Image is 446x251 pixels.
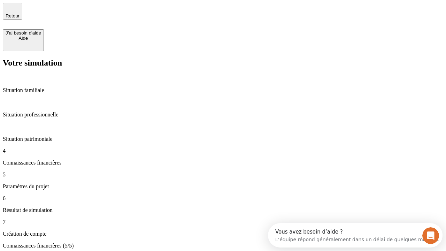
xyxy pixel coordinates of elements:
[3,231,443,237] p: Création de compte
[7,6,171,12] div: Vous avez besoin d’aide ?
[3,243,443,249] p: Connaissances financières (5/5)
[3,3,22,20] button: Retour
[3,112,443,118] p: Situation professionnelle
[6,30,41,36] div: J’ai besoin d'aide
[422,227,439,244] iframe: Intercom live chat
[3,3,192,22] div: Ouvrir le Messenger Intercom
[6,36,41,41] div: Aide
[3,207,443,213] p: Résultat de simulation
[3,183,443,190] p: Paramètres du projet
[3,58,443,68] h2: Votre simulation
[3,29,44,51] button: J’ai besoin d'aideAide
[7,12,171,19] div: L’équipe répond généralement dans un délai de quelques minutes.
[3,195,443,201] p: 6
[3,87,443,93] p: Situation familiale
[268,223,443,248] iframe: Intercom live chat discovery launcher
[3,148,443,154] p: 4
[3,160,443,166] p: Connaissances financières
[3,219,443,225] p: 7
[3,172,443,178] p: 5
[6,13,20,18] span: Retour
[3,136,443,142] p: Situation patrimoniale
